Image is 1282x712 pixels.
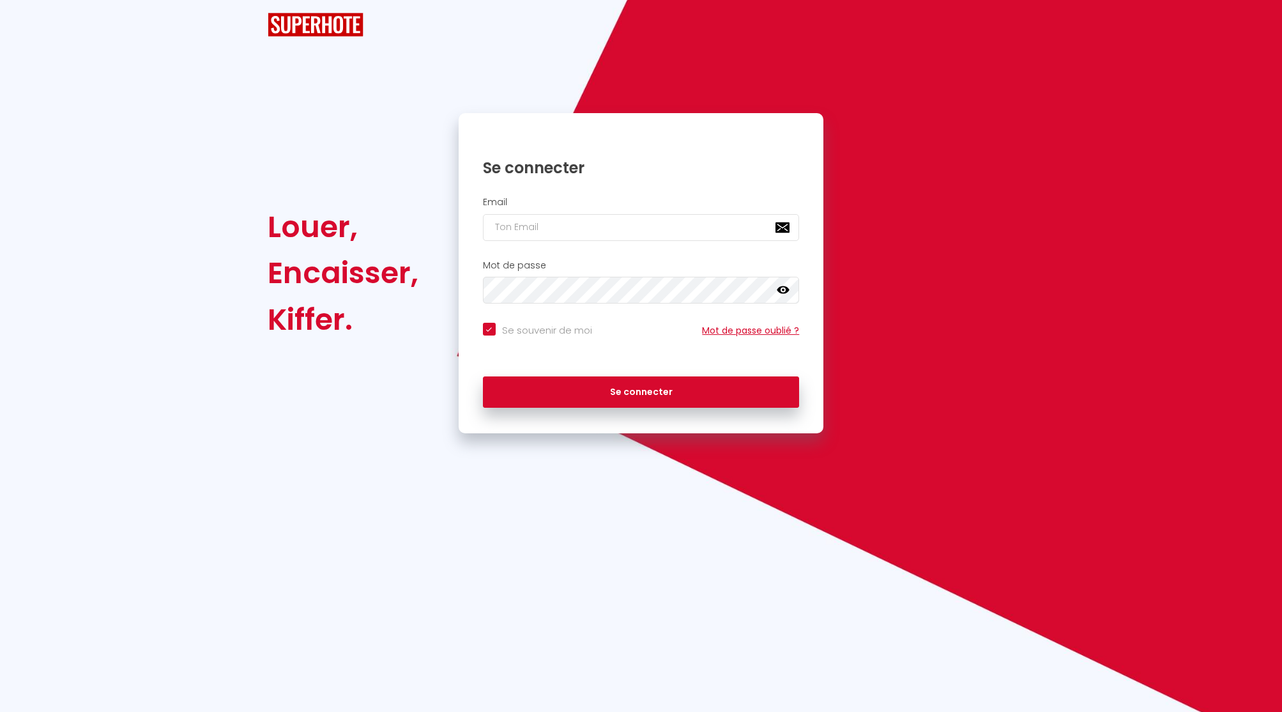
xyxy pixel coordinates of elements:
h2: Mot de passe [483,260,800,271]
input: Ton Email [483,214,800,241]
div: Encaisser, [268,250,418,296]
div: Louer, [268,204,418,250]
img: SuperHote logo [268,13,363,36]
h2: Email [483,197,800,208]
a: Mot de passe oublié ? [702,324,799,337]
div: Kiffer. [268,297,418,343]
h1: Se connecter [483,158,800,178]
button: Se connecter [483,376,800,408]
